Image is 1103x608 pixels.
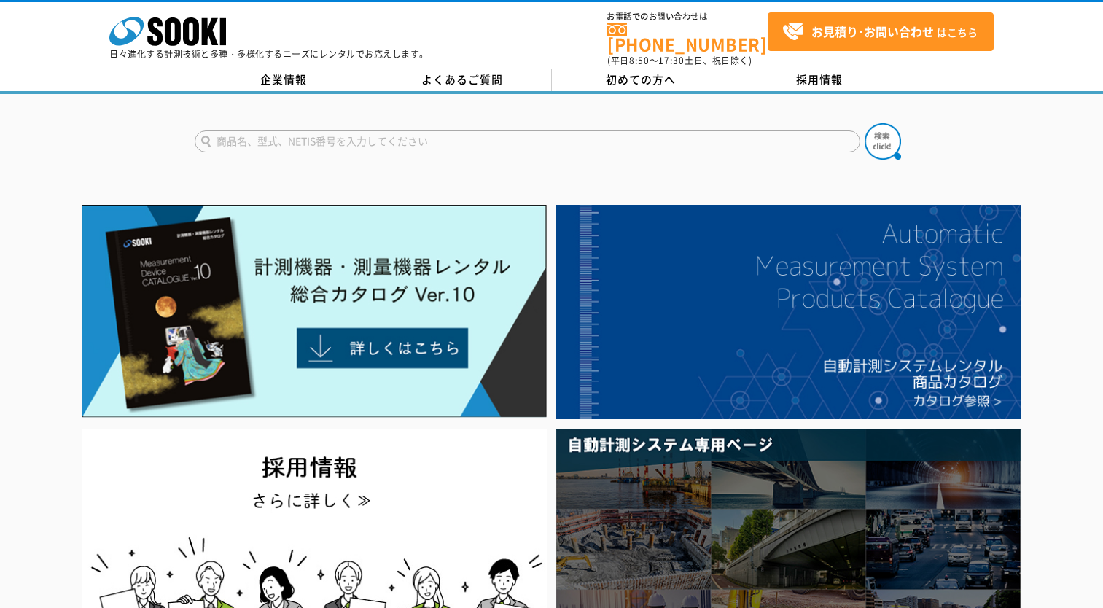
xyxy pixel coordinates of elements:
a: 初めての方へ [552,69,730,91]
a: よくあるご質問 [373,69,552,91]
a: 企業情報 [195,69,373,91]
img: btn_search.png [865,123,901,160]
input: 商品名、型式、NETIS番号を入力してください [195,130,860,152]
img: Catalog Ver10 [82,205,547,418]
span: (平日 ～ 土日、祝日除く) [607,54,752,67]
a: [PHONE_NUMBER] [607,23,768,52]
p: 日々進化する計測技術と多種・多様化するニーズにレンタルでお応えします。 [109,50,429,58]
span: 8:50 [629,54,650,67]
span: 17:30 [658,54,685,67]
span: はこちら [782,21,978,43]
img: 自動計測システムカタログ [556,205,1021,419]
strong: お見積り･お問い合わせ [811,23,934,40]
span: 初めての方へ [606,71,676,87]
a: 採用情報 [730,69,909,91]
span: お電話でのお問い合わせは [607,12,768,21]
a: お見積り･お問い合わせはこちら [768,12,994,51]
